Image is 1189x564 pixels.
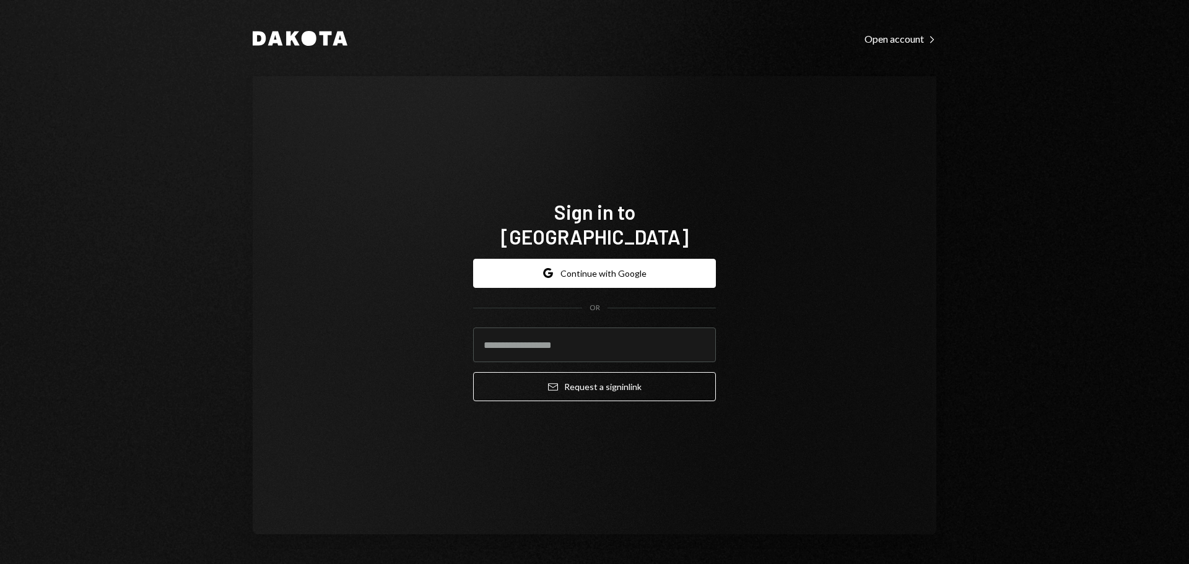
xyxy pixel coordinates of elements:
button: Continue with Google [473,259,716,288]
div: Open account [865,33,936,45]
h1: Sign in to [GEOGRAPHIC_DATA] [473,199,716,249]
a: Open account [865,32,936,45]
div: OR [590,303,600,313]
button: Request a signinlink [473,372,716,401]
